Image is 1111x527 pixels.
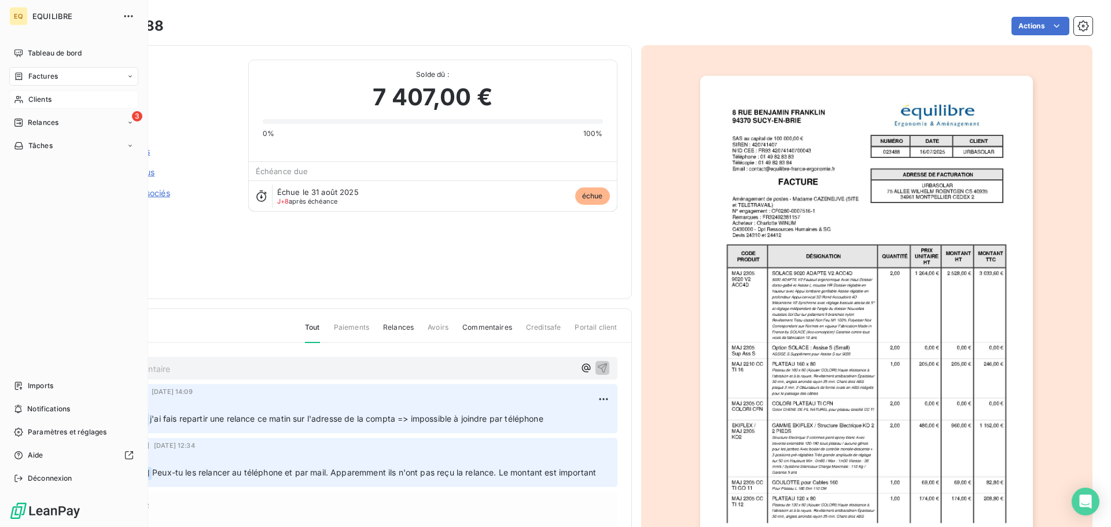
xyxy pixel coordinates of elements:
div: EQ [9,7,28,25]
span: Creditsafe [526,322,561,342]
span: 3 [132,111,142,121]
span: Échue le 31 août 2025 [277,187,359,197]
span: après échéance [277,198,338,205]
span: [DATE] 14:09 [152,388,193,395]
span: 7 407,00 € [373,80,492,115]
span: EQUILIBRE [32,12,116,21]
span: Solde dû : [263,69,603,80]
span: Factures [28,71,58,82]
span: Aide [28,450,43,460]
span: Tâches [28,141,53,151]
span: Portail client [575,322,617,342]
span: J+8 [277,197,289,205]
span: Relances [28,117,58,128]
span: j'ai fais repartir une relance ce matin sur l'adresse de la compta => impossible à joindre par té... [150,414,543,423]
a: Aide [9,446,138,465]
span: Relances [383,322,414,342]
span: 0% [263,128,274,139]
span: 100% [583,128,603,139]
span: Imports [28,381,53,391]
span: Déconnexion [28,473,72,484]
span: Peux-tu les relancer au téléphone et par mail. Apparemment ils n'ont pas reçu la relance. Le mont... [152,467,596,477]
span: Notifications [27,404,70,414]
span: Paramètres et réglages [28,427,106,437]
button: Actions [1011,17,1069,35]
span: Clients [28,94,51,105]
span: Avoirs [428,322,448,342]
span: Tout [305,322,320,343]
span: Échéance due [256,167,308,176]
span: Commentaires [462,322,512,342]
span: Tableau de bord [28,48,82,58]
span: [DATE] 12:34 [154,442,195,449]
span: Paiements [334,322,369,342]
div: Open Intercom Messenger [1072,488,1099,515]
img: Logo LeanPay [9,502,81,520]
span: échue [575,187,610,205]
